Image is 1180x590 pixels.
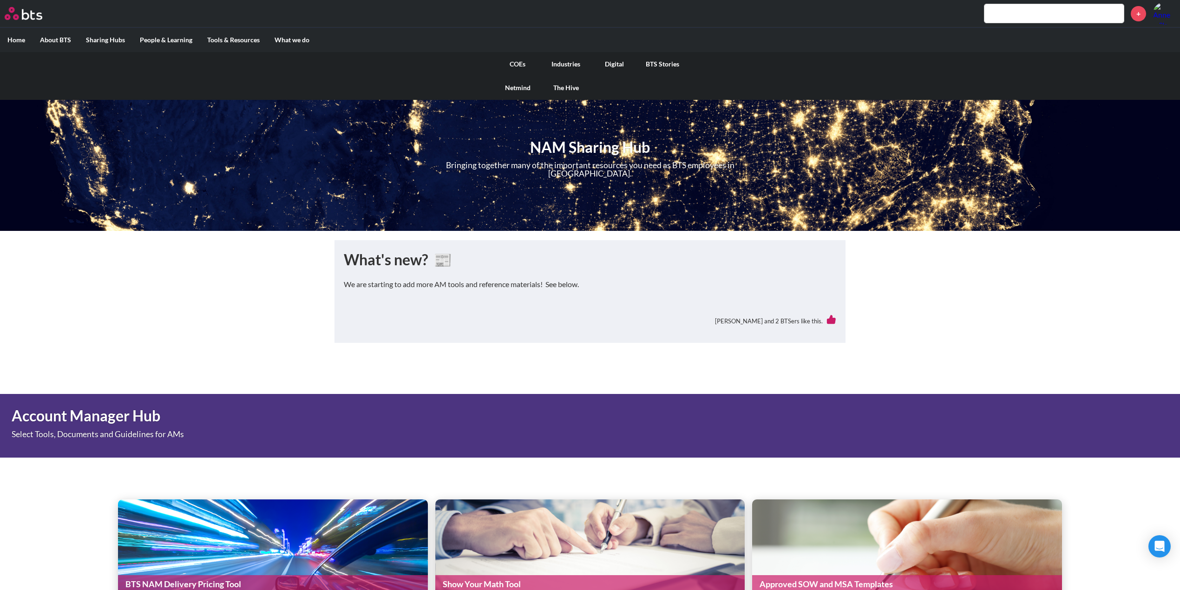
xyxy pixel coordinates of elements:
[5,7,59,20] a: Go home
[79,28,132,52] label: Sharing Hubs
[1153,2,1175,25] img: Anne Wilson
[1153,2,1175,25] a: Profile
[132,28,200,52] label: People & Learning
[12,406,821,426] h1: Account Manager Hub
[344,249,836,270] h1: What's new? 📰
[267,28,317,52] label: What we do
[344,308,836,334] div: [PERSON_NAME] and 2 BTSers like this.
[5,7,42,20] img: BTS Logo
[440,161,739,177] p: Bringing together many of the important resources you need as BTS employees in [GEOGRAPHIC_DATA].
[344,279,836,289] p: We are starting to add more AM tools and reference materials! See below.
[1148,535,1171,557] div: Open Intercom Messenger
[33,28,79,52] label: About BTS
[1131,6,1146,21] a: +
[12,430,659,439] p: Select Tools, Documents and Guidelines for AMs
[403,137,777,158] h1: NAM Sharing Hub
[200,28,267,52] label: Tools & Resources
